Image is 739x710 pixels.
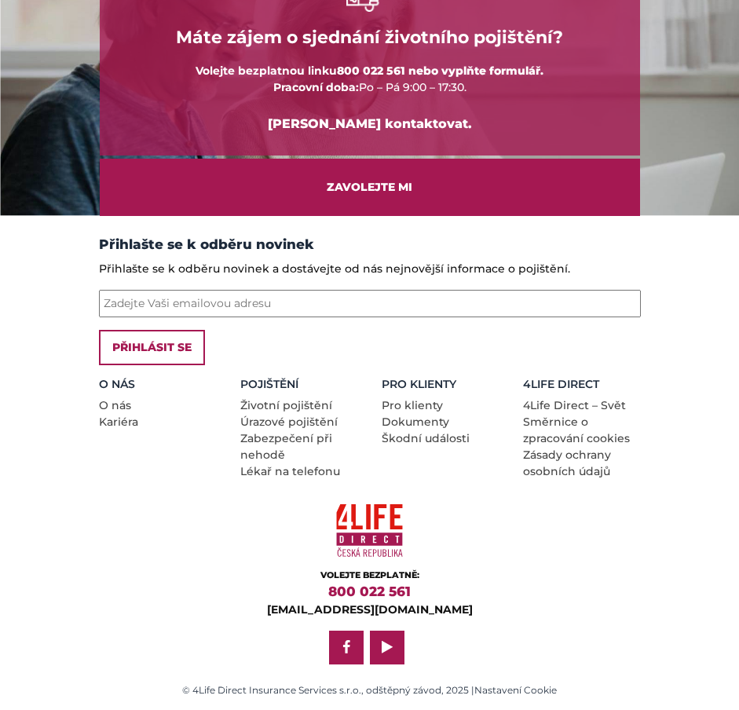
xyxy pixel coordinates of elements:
input: Zadejte Vaši emailovou adresu [99,290,641,317]
img: 4Life Direct Česká republika logo [336,499,403,562]
span: Pracovní doba: [273,80,359,94]
a: Dokumenty [382,415,449,429]
div: [PERSON_NAME] kontaktovat. [112,96,627,152]
a: Životní pojištění [240,398,332,412]
a: Pro klienty [382,398,443,412]
a: ZAVOLEJTE MI [100,159,640,216]
a: 4Life Direct – Svět [523,398,626,412]
a: Kariéra [99,415,138,429]
div: VOLEJTE BEZPLATNĚ: [99,569,641,582]
a: O nás [99,398,131,412]
h4: Máte zájem o sjednání životního pojištění? [112,12,627,63]
h3: Přihlašte se k odběru novinek [99,235,641,255]
h5: Pojištění [240,378,358,391]
a: Nastavení Cookie [474,684,557,696]
a: [EMAIL_ADDRESS][DOMAIN_NAME] [267,602,473,617]
a: Škodní události [382,431,470,445]
a: Zabezpečení při nehodě [240,431,332,462]
input: Přihlásit se [99,330,205,365]
h5: 4LIFE DIRECT [523,378,641,391]
a: Lékař na telefonu [240,464,340,478]
a: Úrazové pojištění [240,415,338,429]
a: Zásady ochrany osobních údajů [523,448,611,478]
span: 800 022 561 nebo vyplňte formulář. [337,64,543,78]
p: Přihlašte se k odběru novinek a dostávejte od nás nejnovější informace o pojištění. [99,261,641,277]
a: 800 022 561 [328,584,411,599]
div: Po – Pá 9:00 – 17:30. [112,79,627,96]
h5: Pro Klienty [382,378,499,391]
div: © 4Life Direct Insurance Services s.r.o., odštěpný závod, 2025 | [99,683,641,697]
a: Směrnice o zpracování cookies [523,415,630,445]
span: Volejte bezplatnou linku [196,64,337,78]
h5: O nás [99,378,217,391]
